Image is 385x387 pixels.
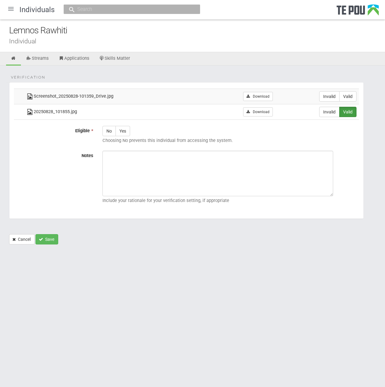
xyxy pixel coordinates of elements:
[115,126,130,136] label: Yes
[243,107,273,116] a: Download
[102,126,116,136] label: No
[9,24,385,37] div: Lemnos Rawhiti
[102,138,359,143] p: Choosing No prevents this individual from accessing the system.
[24,89,207,104] td: Screenshot_20250828-101359_Drive.jpg
[9,234,35,244] a: Cancel
[9,38,385,44] div: Individual
[319,107,340,117] label: Invalid
[11,75,45,80] span: Verification
[54,52,94,66] a: Applications
[339,91,357,102] label: Valid
[82,153,93,158] span: Notes
[319,91,340,102] label: Invalid
[95,52,135,66] a: Skills Matter
[24,104,207,119] td: 20250828_101855.jpg
[243,92,273,101] a: Download
[75,128,90,133] span: Eligible
[35,234,58,244] button: Save
[22,52,53,66] a: Streams
[102,198,359,203] p: Include your rationale for your verification setting, if appropriate
[339,107,357,117] label: Valid
[75,6,182,12] input: Search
